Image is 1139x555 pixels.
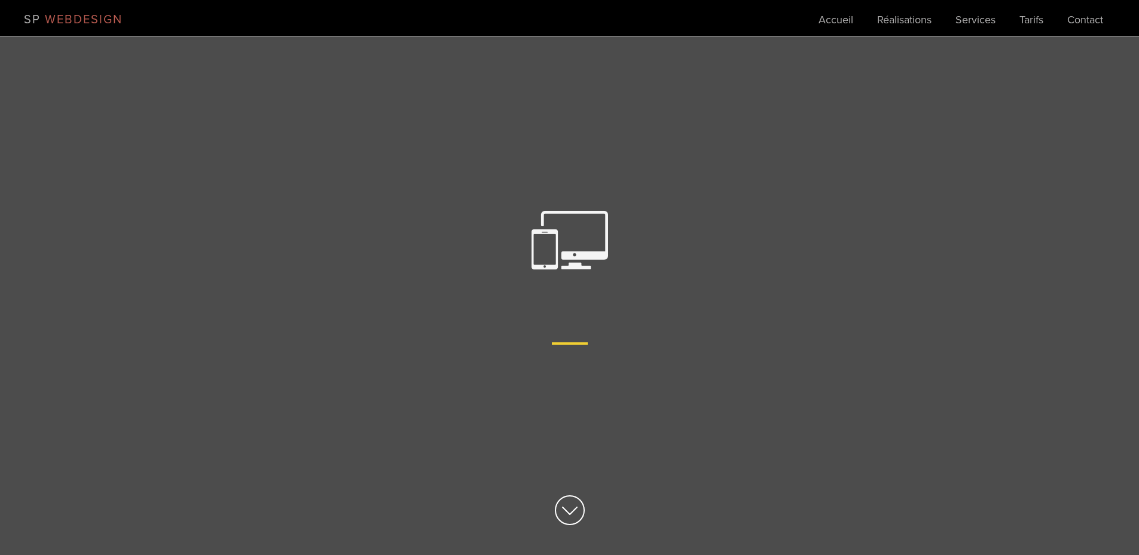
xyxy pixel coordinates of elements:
[24,13,123,27] a: SP WEBDESIGN
[1067,12,1103,36] a: Contact
[45,13,123,27] span: WEBDESIGN
[955,12,996,36] a: Services
[819,12,853,36] a: Accueil
[532,202,608,278] img: Screens
[1019,12,1043,36] a: Tarifs
[877,12,932,36] a: Réalisations
[24,13,41,27] span: SP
